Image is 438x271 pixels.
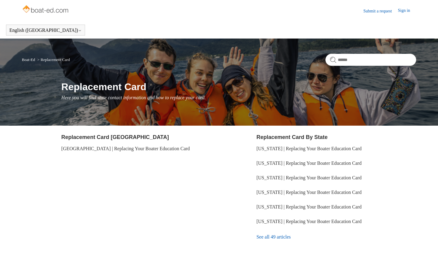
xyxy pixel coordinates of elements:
[22,57,36,62] li: Boat-Ed
[256,229,416,245] a: See all 49 articles
[256,175,361,180] a: [US_STATE] | Replacing Your Boater Education Card
[256,190,361,195] a: [US_STATE] | Replacing Your Boater Education Card
[256,219,361,224] a: [US_STATE] | Replacing Your Boater Education Card
[61,94,416,101] p: Here you will find state contact information and how to replace your card.
[363,8,398,14] a: Submit a request
[256,134,328,140] a: Replacement Card By State
[398,7,416,15] a: Sign in
[36,57,70,62] li: Replacement Card
[325,54,416,66] input: Search
[256,204,361,209] a: [US_STATE] | Replacing Your Boater Education Card
[61,134,169,140] a: Replacement Card [GEOGRAPHIC_DATA]
[61,146,190,151] a: [GEOGRAPHIC_DATA] | Replacing Your Boater Education Card
[61,80,416,94] h1: Replacement Card
[9,28,82,33] button: English ([GEOGRAPHIC_DATA])
[22,57,35,62] a: Boat-Ed
[418,251,433,266] div: Live chat
[22,4,70,16] img: Boat-Ed Help Center home page
[256,161,361,166] a: [US_STATE] | Replacing Your Boater Education Card
[256,146,361,151] a: [US_STATE] | Replacing Your Boater Education Card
